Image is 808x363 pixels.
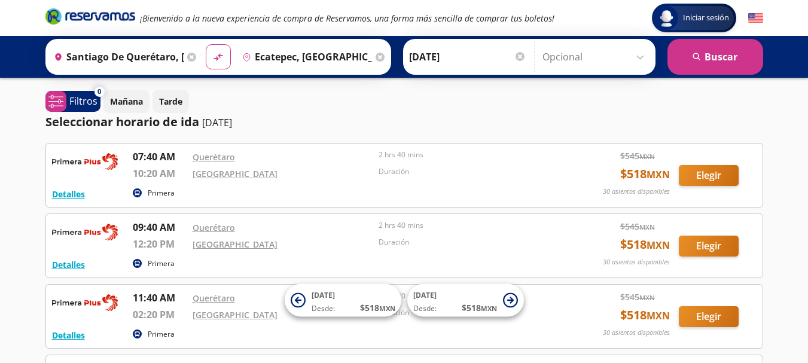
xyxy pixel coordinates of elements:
span: $ 518 [620,306,670,324]
span: [DATE] [413,290,437,300]
input: Opcional [542,42,650,72]
small: MXN [639,293,655,302]
input: Elegir Fecha [409,42,526,72]
p: 30 asientos disponibles [603,257,670,267]
button: Detalles [52,188,85,200]
button: English [748,11,763,26]
button: Tarde [153,90,189,113]
small: MXN [639,222,655,231]
p: Primera [148,258,175,269]
button: Mañana [103,90,150,113]
span: $ 518 [620,236,670,254]
span: Desde: [413,303,437,314]
a: Querétaro [193,222,235,233]
a: Brand Logo [45,7,135,29]
button: 0Filtros [45,91,100,112]
a: [GEOGRAPHIC_DATA] [193,239,278,250]
button: Elegir [679,236,739,257]
input: Buscar Destino [237,42,373,72]
em: ¡Bienvenido a la nueva experiencia de compra de Reservamos, una forma más sencilla de comprar tus... [140,13,554,24]
p: Filtros [69,94,97,108]
p: Mañana [110,95,143,108]
p: 2 hrs 40 mins [379,150,559,160]
p: Duración [379,166,559,177]
input: Buscar Origen [49,42,184,72]
a: Querétaro [193,292,235,304]
small: MXN [379,304,395,313]
span: $ 545 [620,220,655,233]
button: Elegir [679,165,739,186]
p: 30 asientos disponibles [603,328,670,338]
button: Elegir [679,306,739,327]
span: $ 545 [620,291,655,303]
small: MXN [481,304,497,313]
span: 0 [97,87,101,97]
span: [DATE] [312,290,335,300]
p: 30 asientos disponibles [603,187,670,197]
p: [DATE] [202,115,232,130]
small: MXN [647,309,670,322]
p: Primera [148,188,175,199]
button: [DATE]Desde:$518MXN [285,284,401,317]
span: Iniciar sesión [678,12,734,24]
p: 2 hrs 40 mins [379,220,559,231]
p: 11:40 AM [133,291,187,305]
p: 09:40 AM [133,220,187,234]
span: Desde: [312,303,335,314]
p: 12:20 PM [133,237,187,251]
small: MXN [647,239,670,252]
p: Tarde [159,95,182,108]
img: RESERVAMOS [52,220,118,244]
button: Detalles [52,258,85,271]
p: 02:20 PM [133,307,187,322]
p: Duración [379,237,559,248]
p: Primera [148,329,175,340]
p: 10:20 AM [133,166,187,181]
small: MXN [639,152,655,161]
button: Buscar [667,39,763,75]
span: $ 518 [462,301,497,314]
a: Querétaro [193,151,235,163]
p: 07:40 AM [133,150,187,164]
small: MXN [647,168,670,181]
a: [GEOGRAPHIC_DATA] [193,309,278,321]
p: Seleccionar horario de ida [45,113,199,131]
img: RESERVAMOS [52,291,118,315]
img: RESERVAMOS [52,150,118,173]
button: [DATE]Desde:$518MXN [407,284,524,317]
span: $ 518 [360,301,395,314]
a: [GEOGRAPHIC_DATA] [193,168,278,179]
span: $ 518 [620,165,670,183]
i: Brand Logo [45,7,135,25]
button: Detalles [52,329,85,341]
span: $ 545 [620,150,655,162]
